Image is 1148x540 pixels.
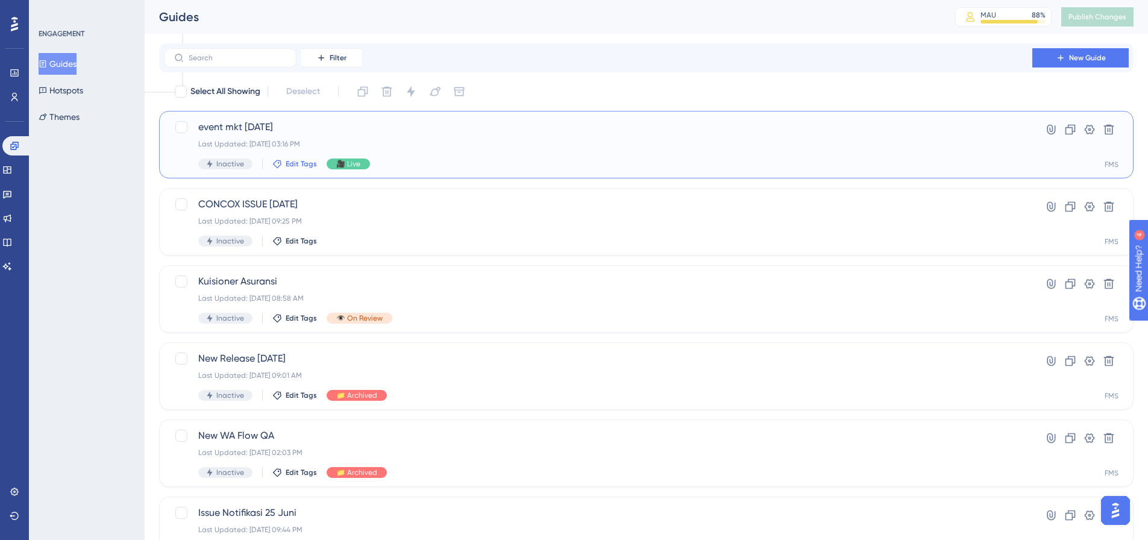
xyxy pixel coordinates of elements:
button: Edit Tags [272,159,317,169]
button: Edit Tags [272,468,317,477]
div: FMS [1105,391,1118,401]
span: Inactive [216,313,244,323]
div: Guides [159,8,925,25]
div: FMS [1105,160,1118,169]
div: Last Updated: [DATE] 02:03 PM [198,448,998,457]
span: Select All Showing [190,84,260,99]
div: MAU [980,10,996,20]
button: Deselect [275,81,331,102]
span: 📁 Archived [336,391,377,400]
span: Deselect [286,84,320,99]
span: 👁️ On Review [336,313,383,323]
span: Issue Notifikasi 25 Juni [198,506,998,520]
div: 4 [84,6,87,16]
span: 📁 Archived [336,468,377,477]
button: Edit Tags [272,391,317,400]
div: ENGAGEMENT [39,29,84,39]
span: Kuisioner Asuransi [198,274,998,289]
iframe: UserGuiding AI Assistant Launcher [1097,492,1134,529]
span: event mkt [DATE] [198,120,998,134]
span: New Guide [1069,53,1106,63]
span: Need Help? [28,3,75,17]
span: Edit Tags [286,159,317,169]
span: Filter [330,53,347,63]
span: Edit Tags [286,236,317,246]
span: 🎥 Live [336,159,360,169]
div: Last Updated: [DATE] 09:25 PM [198,216,998,226]
button: Filter [301,48,362,67]
button: Themes [39,106,80,128]
div: FMS [1105,237,1118,246]
div: Last Updated: [DATE] 09:44 PM [198,525,998,535]
div: Last Updated: [DATE] 09:01 AM [198,371,998,380]
button: New Guide [1032,48,1129,67]
span: New WA Flow QA [198,429,998,443]
button: Publish Changes [1061,7,1134,27]
div: 88 % [1032,10,1046,20]
span: Inactive [216,391,244,400]
span: New Release [DATE] [198,351,998,366]
span: Inactive [216,468,244,477]
div: Last Updated: [DATE] 08:58 AM [198,294,998,303]
button: Hotspots [39,80,83,101]
input: Search [189,54,286,62]
div: Last Updated: [DATE] 03:16 PM [198,139,998,149]
span: CONCOX ISSUE [DATE] [198,197,998,212]
span: Edit Tags [286,313,317,323]
span: Edit Tags [286,391,317,400]
span: Inactive [216,159,244,169]
span: Inactive [216,236,244,246]
button: Guides [39,53,77,75]
span: Publish Changes [1068,12,1126,22]
button: Edit Tags [272,313,317,323]
div: FMS [1105,314,1118,324]
div: FMS [1105,468,1118,478]
span: Edit Tags [286,468,317,477]
button: Edit Tags [272,236,317,246]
